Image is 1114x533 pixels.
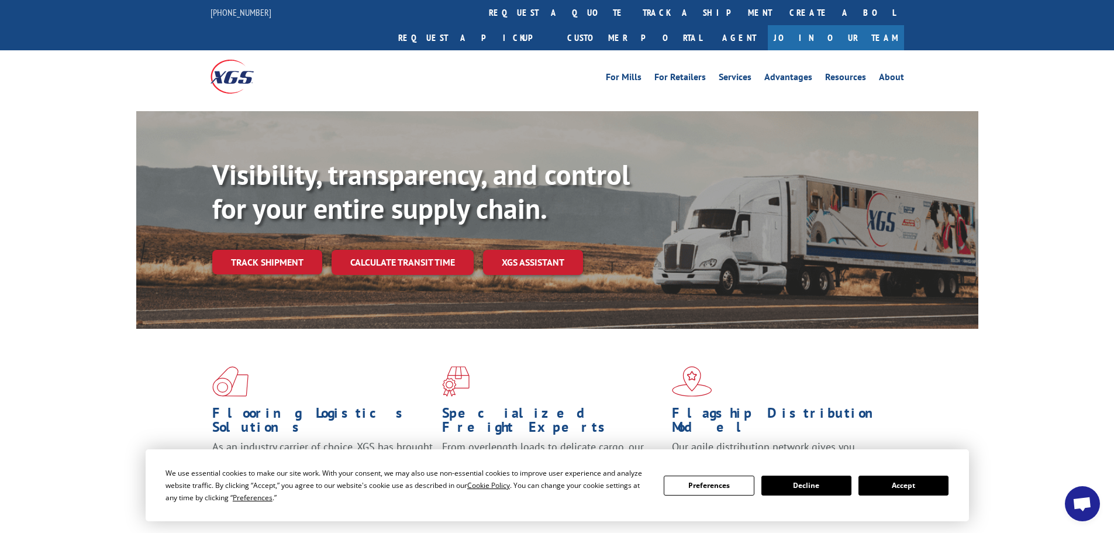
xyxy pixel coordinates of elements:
[711,25,768,50] a: Agent
[212,250,322,274] a: Track shipment
[879,73,904,85] a: About
[233,493,273,503] span: Preferences
[442,366,470,397] img: xgs-icon-focused-on-flooring-red
[761,476,851,496] button: Decline
[212,156,630,226] b: Visibility, transparency, and control for your entire supply chain.
[664,476,754,496] button: Preferences
[558,25,711,50] a: Customer Portal
[672,440,887,467] span: Our agile distribution network gives you nationwide inventory management on demand.
[606,73,642,85] a: For Mills
[211,6,271,18] a: [PHONE_NUMBER]
[212,440,433,482] span: As an industry carrier of choice, XGS has brought innovation and dedication to flooring logistics...
[483,250,583,275] a: XGS ASSISTANT
[654,73,706,85] a: For Retailers
[212,366,249,397] img: xgs-icon-total-supply-chain-intelligence-red
[672,406,893,440] h1: Flagship Distribution Model
[165,467,650,504] div: We use essential cookies to make our site work. With your consent, we may also use non-essential ...
[825,73,866,85] a: Resources
[1065,486,1100,521] div: Open chat
[212,406,433,440] h1: Flooring Logistics Solutions
[672,366,712,397] img: xgs-icon-flagship-distribution-model-red
[389,25,558,50] a: Request a pickup
[858,476,949,496] button: Accept
[442,406,663,440] h1: Specialized Freight Experts
[768,25,904,50] a: Join Our Team
[467,480,510,490] span: Cookie Policy
[146,449,969,521] div: Cookie Consent Prompt
[332,250,474,275] a: Calculate transit time
[719,73,751,85] a: Services
[442,440,663,492] p: From overlength loads to delicate cargo, our experienced staff knows the best way to move your fr...
[764,73,812,85] a: Advantages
